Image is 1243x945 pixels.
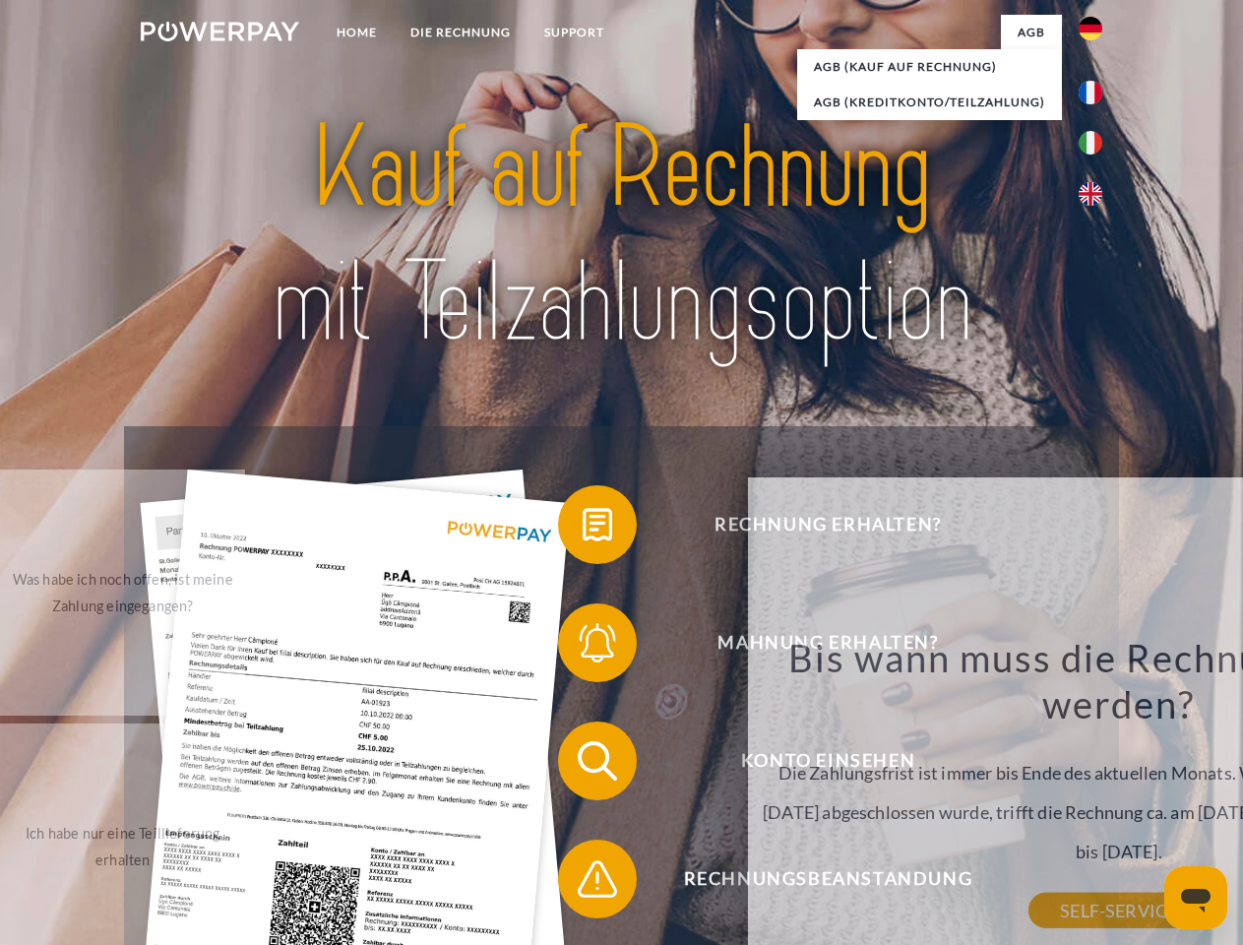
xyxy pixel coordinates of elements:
[797,49,1062,85] a: AGB (Kauf auf Rechnung)
[573,736,622,786] img: qb_search.svg
[1028,893,1209,928] a: SELF-SERVICE
[558,840,1070,918] button: Rechnungsbeanstandung
[797,85,1062,120] a: AGB (Kreditkonto/Teilzahlung)
[12,820,233,873] div: Ich habe nur eine Teillieferung erhalten
[1079,17,1102,40] img: de
[573,854,622,904] img: qb_warning.svg
[1079,131,1102,155] img: it
[394,15,528,50] a: DIE RECHNUNG
[141,22,299,41] img: logo-powerpay-white.svg
[1001,15,1062,50] a: agb
[1079,81,1102,104] img: fr
[1164,866,1227,929] iframe: Schaltfläche zum Öffnen des Messaging-Fensters
[558,722,1070,800] button: Konto einsehen
[320,15,394,50] a: Home
[528,15,621,50] a: SUPPORT
[1079,182,1102,206] img: en
[188,94,1055,377] img: title-powerpay_de.svg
